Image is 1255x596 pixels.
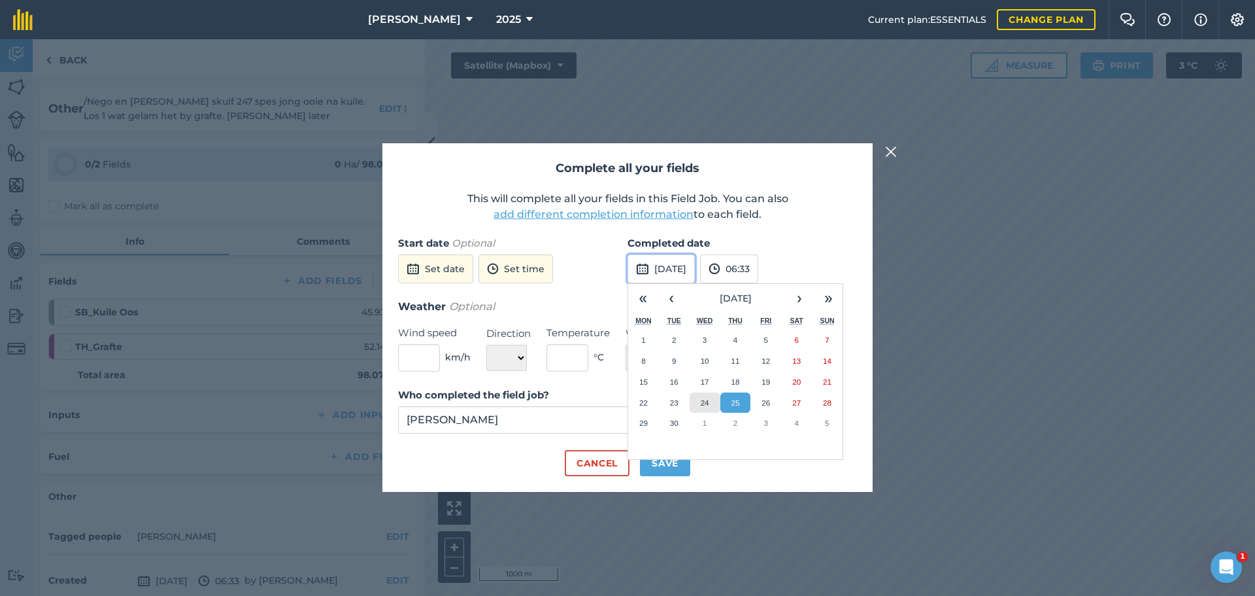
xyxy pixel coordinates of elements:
abbr: Thursday [728,317,743,324]
abbr: September 15, 2025 [639,377,648,386]
button: September 6, 2025 [781,330,812,351]
img: svg+xml;base64,PD94bWwgdmVyc2lvbj0iMS4wIiBlbmNvZGluZz0idXRmLTgiPz4KPCEtLSBHZW5lcmF0b3I6IEFkb2JlIE... [636,261,649,277]
em: Optional [449,300,495,313]
img: A question mark icon [1156,13,1172,26]
a: Change plan [997,9,1096,30]
img: svg+xml;base64,PD94bWwgdmVyc2lvbj0iMS4wIiBlbmNvZGluZz0idXRmLTgiPz4KPCEtLSBHZW5lcmF0b3I6IEFkb2JlIE... [487,261,499,277]
abbr: September 19, 2025 [761,377,770,386]
abbr: September 2, 2025 [672,336,676,344]
h2: Complete all your fields [398,159,857,178]
button: Set time [478,254,553,283]
span: ° C [594,350,604,364]
button: ‹ [657,284,686,313]
span: km/h [445,350,471,364]
button: September 28, 2025 [812,393,843,413]
abbr: September 29, 2025 [639,419,648,427]
button: add different completion information [494,207,694,222]
button: September 15, 2025 [628,372,659,393]
button: September 29, 2025 [628,413,659,434]
button: September 3, 2025 [690,330,720,351]
abbr: September 28, 2025 [823,398,831,407]
button: September 12, 2025 [750,351,781,372]
button: September 27, 2025 [781,393,812,413]
img: svg+xml;base64,PHN2ZyB4bWxucz0iaHR0cDovL3d3dy53My5vcmcvMjAwMC9zdmciIHdpZHRoPSIxNyIgaGVpZ2h0PSIxNy... [1194,12,1207,27]
abbr: September 25, 2025 [731,398,739,407]
h3: Weather [398,298,857,315]
button: September 9, 2025 [659,351,690,372]
abbr: October 3, 2025 [764,419,768,427]
button: October 1, 2025 [690,413,720,434]
img: A cog icon [1230,13,1245,26]
label: Weather [626,326,690,342]
abbr: October 1, 2025 [703,419,707,427]
label: Wind speed [398,325,471,341]
img: svg+xml;base64,PD94bWwgdmVyc2lvbj0iMS4wIiBlbmNvZGluZz0idXRmLTgiPz4KPCEtLSBHZW5lcmF0b3I6IEFkb2JlIE... [407,261,420,277]
strong: Completed date [627,237,710,249]
button: › [785,284,814,313]
abbr: September 26, 2025 [761,398,770,407]
button: September 4, 2025 [720,330,751,351]
button: September 22, 2025 [628,393,659,413]
abbr: September 21, 2025 [823,377,831,386]
abbr: October 5, 2025 [825,419,829,427]
button: September 23, 2025 [659,393,690,413]
span: [DATE] [720,292,752,304]
span: 2025 [496,12,521,27]
img: svg+xml;base64,PD94bWwgdmVyc2lvbj0iMS4wIiBlbmNvZGluZz0idXRmLTgiPz4KPCEtLSBHZW5lcmF0b3I6IEFkb2JlIE... [709,261,720,277]
abbr: September 22, 2025 [639,398,648,407]
strong: Start date [398,237,449,249]
abbr: September 20, 2025 [792,377,801,386]
button: October 4, 2025 [781,413,812,434]
abbr: Wednesday [697,317,713,324]
strong: Who completed the field job? [398,389,549,401]
label: Temperature [546,325,610,341]
abbr: September 5, 2025 [764,336,768,344]
abbr: October 2, 2025 [733,419,737,427]
button: September 24, 2025 [690,393,720,413]
abbr: September 12, 2025 [761,357,770,365]
abbr: September 6, 2025 [794,336,798,344]
button: September 18, 2025 [720,372,751,393]
button: September 10, 2025 [690,351,720,372]
abbr: Tuesday [667,317,681,324]
button: 06:33 [700,254,758,283]
abbr: October 4, 2025 [794,419,798,427]
abbr: September 24, 2025 [701,398,709,407]
img: fieldmargin Logo [13,9,33,30]
button: September 17, 2025 [690,372,720,393]
button: October 5, 2025 [812,413,843,434]
button: » [814,284,843,313]
button: [DATE] [686,284,785,313]
button: September 1, 2025 [628,330,659,351]
button: September 19, 2025 [750,372,781,393]
button: [DATE] [627,254,695,283]
button: Set date [398,254,473,283]
button: September 11, 2025 [720,351,751,372]
abbr: September 13, 2025 [792,357,801,365]
button: October 3, 2025 [750,413,781,434]
abbr: September 23, 2025 [670,398,678,407]
abbr: September 9, 2025 [672,357,676,365]
abbr: September 7, 2025 [825,336,829,344]
abbr: September 30, 2025 [670,419,678,427]
abbr: Monday [635,317,652,324]
button: September 25, 2025 [720,393,751,413]
abbr: September 4, 2025 [733,336,737,344]
em: Optional [452,237,495,249]
button: September 5, 2025 [750,330,781,351]
button: September 30, 2025 [659,413,690,434]
abbr: September 16, 2025 [670,377,678,386]
abbr: September 11, 2025 [731,357,739,365]
abbr: September 14, 2025 [823,357,831,365]
abbr: September 18, 2025 [731,377,739,386]
label: Direction [486,326,531,342]
button: September 13, 2025 [781,351,812,372]
button: September 20, 2025 [781,372,812,393]
button: « [628,284,657,313]
abbr: Friday [760,317,771,324]
abbr: September 1, 2025 [641,336,645,344]
button: September 2, 2025 [659,330,690,351]
img: Two speech bubbles overlapping with the left bubble in the forefront [1120,13,1135,26]
button: September 16, 2025 [659,372,690,393]
button: September 8, 2025 [628,351,659,372]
